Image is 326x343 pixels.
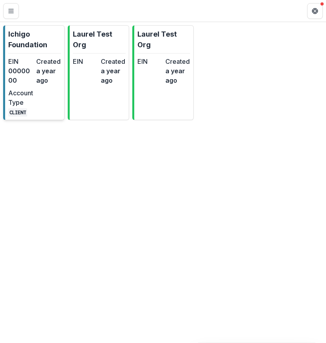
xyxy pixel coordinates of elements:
[307,3,323,19] button: Get Help
[101,57,126,66] dt: Created
[8,88,33,107] dt: Account Type
[8,108,27,117] code: CLIENT
[165,66,190,85] dd: a year ago
[73,57,98,66] dt: EIN
[73,29,126,50] p: Laurel Test Org
[8,66,33,85] dd: 0000000
[165,57,190,66] dt: Created
[101,66,126,85] dd: a year ago
[8,29,61,50] p: Ichigo Foundation
[137,29,190,50] p: Laurel Test Org
[132,25,194,120] a: Laurel Test OrgEINCreateda year ago
[36,66,61,85] dd: a year ago
[137,57,162,66] dt: EIN
[3,25,65,120] a: Ichigo FoundationEIN0000000Createda year agoAccount TypeCLIENT
[36,57,61,66] dt: Created
[68,25,129,120] a: Laurel Test OrgEINCreateda year ago
[3,3,19,19] button: Toggle Menu
[8,57,33,66] dt: EIN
